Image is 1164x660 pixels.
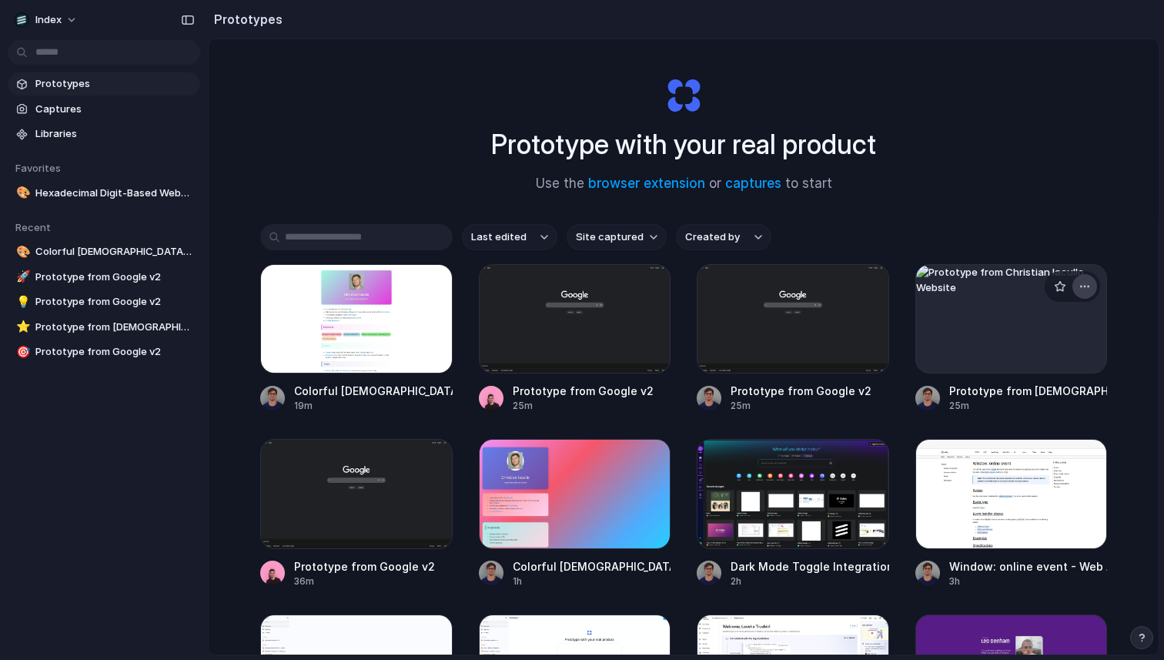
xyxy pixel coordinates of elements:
div: 25m [513,399,654,413]
div: Prototype from Google v2 [513,383,654,399]
a: 🎯Prototype from Google v2 [8,340,200,364]
a: browser extension [588,176,705,191]
span: Colorful [DEMOGRAPHIC_DATA][PERSON_NAME] Website [35,244,194,260]
div: Prototype from Google v2 [294,558,435,575]
span: Captures [35,102,194,117]
a: Colorful Christian Iacullo WebsiteColorful [DEMOGRAPHIC_DATA][PERSON_NAME] Website19m [260,264,453,413]
a: Libraries [8,122,200,146]
div: 3h [949,575,1108,588]
div: 1h [513,575,671,588]
div: 💡 [16,293,27,311]
a: Window: online event - Web APIs | MDNWindow: online event - Web APIs | MDN3h [915,439,1108,588]
a: Prototype from Google v2Prototype from Google v236m [260,439,453,588]
button: ⭐ [14,320,29,335]
a: Prototypes [8,72,200,95]
span: Favorites [15,162,61,174]
span: Prototype from Google v2 [35,270,194,285]
a: Prototype from Google v2Prototype from Google v225m [697,264,889,413]
button: 🎨 [14,186,29,201]
a: captures [725,176,781,191]
div: 🎯 [16,343,27,361]
span: Use the or to start [536,174,832,194]
div: 19m [294,399,453,413]
a: Colorful Christian Iacullo WebsiteColorful [DEMOGRAPHIC_DATA][PERSON_NAME] Website1h [479,439,671,588]
div: Window: online event - Web APIs | MDN [949,558,1108,575]
div: ⭐ [16,318,27,336]
div: 🚀 [16,268,27,286]
span: Prototype from [DEMOGRAPHIC_DATA][PERSON_NAME] Website [35,320,194,335]
span: Prototype from Google v2 [35,294,194,310]
a: 🚀Prototype from Google v2 [8,266,200,289]
div: Dark Mode Toggle Integration [731,558,889,575]
span: Recent [15,221,51,233]
span: Created by [685,229,740,245]
div: 36m [294,575,435,588]
button: Last edited [462,224,557,250]
button: 🚀 [14,270,29,285]
div: 25m [949,399,1108,413]
button: 🎯 [14,344,29,360]
div: 25m [731,399,871,413]
h1: Prototype with your real product [491,124,876,165]
div: Colorful [DEMOGRAPHIC_DATA][PERSON_NAME] Website [513,558,671,575]
a: Dark Mode Toggle IntegrationDark Mode Toggle Integration2h [697,439,889,588]
span: Prototype from Google v2 [35,344,194,360]
div: Prototype from Google v2 [731,383,871,399]
span: Hexadecimal Digit-Based Website Demo [35,186,194,201]
span: Libraries [35,126,194,142]
a: Prototype from Christian Iacullo WebsitePrototype from [DEMOGRAPHIC_DATA][PERSON_NAME] Website25m [915,264,1108,413]
span: Index [35,12,62,28]
a: 🎨Colorful [DEMOGRAPHIC_DATA][PERSON_NAME] Website [8,240,200,263]
a: Prototype from Google v2Prototype from Google v225m [479,264,671,413]
button: Index [8,8,85,32]
span: Last edited [471,229,527,245]
a: 🎨Hexadecimal Digit-Based Website Demo [8,182,200,205]
button: Site captured [567,224,667,250]
button: 💡 [14,294,29,310]
span: Site captured [576,229,644,245]
div: 2h [731,575,889,588]
button: Created by [676,224,771,250]
h2: Prototypes [208,10,283,28]
a: Captures [8,98,200,121]
div: Prototype from [DEMOGRAPHIC_DATA][PERSON_NAME] Website [949,383,1108,399]
a: ⭐Prototype from [DEMOGRAPHIC_DATA][PERSON_NAME] Website [8,316,200,339]
div: Colorful [DEMOGRAPHIC_DATA][PERSON_NAME] Website [294,383,453,399]
span: Prototypes [35,76,194,92]
div: 🎨 [16,184,27,202]
div: 🎨 [16,243,27,261]
a: 💡Prototype from Google v2 [8,290,200,313]
button: 🎨 [14,244,29,260]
